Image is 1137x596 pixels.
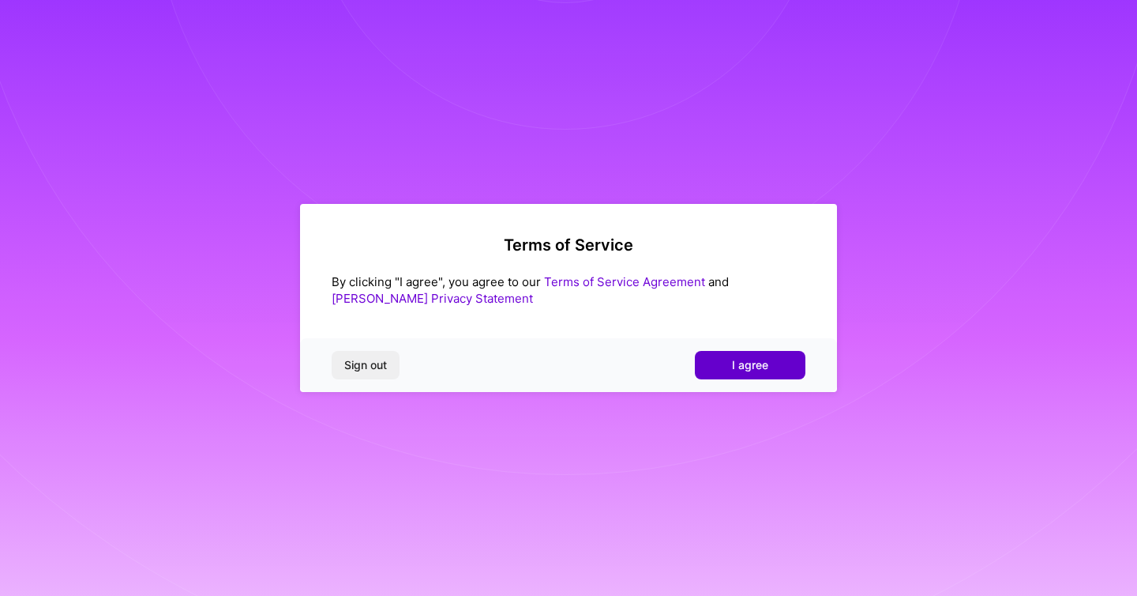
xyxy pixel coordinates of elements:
button: I agree [695,351,805,379]
button: Sign out [332,351,400,379]
span: I agree [732,357,768,373]
div: By clicking "I agree", you agree to our and [332,273,805,307]
span: Sign out [344,357,387,373]
a: [PERSON_NAME] Privacy Statement [332,291,533,306]
h2: Terms of Service [332,236,805,255]
a: Terms of Service Agreement [544,274,705,289]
